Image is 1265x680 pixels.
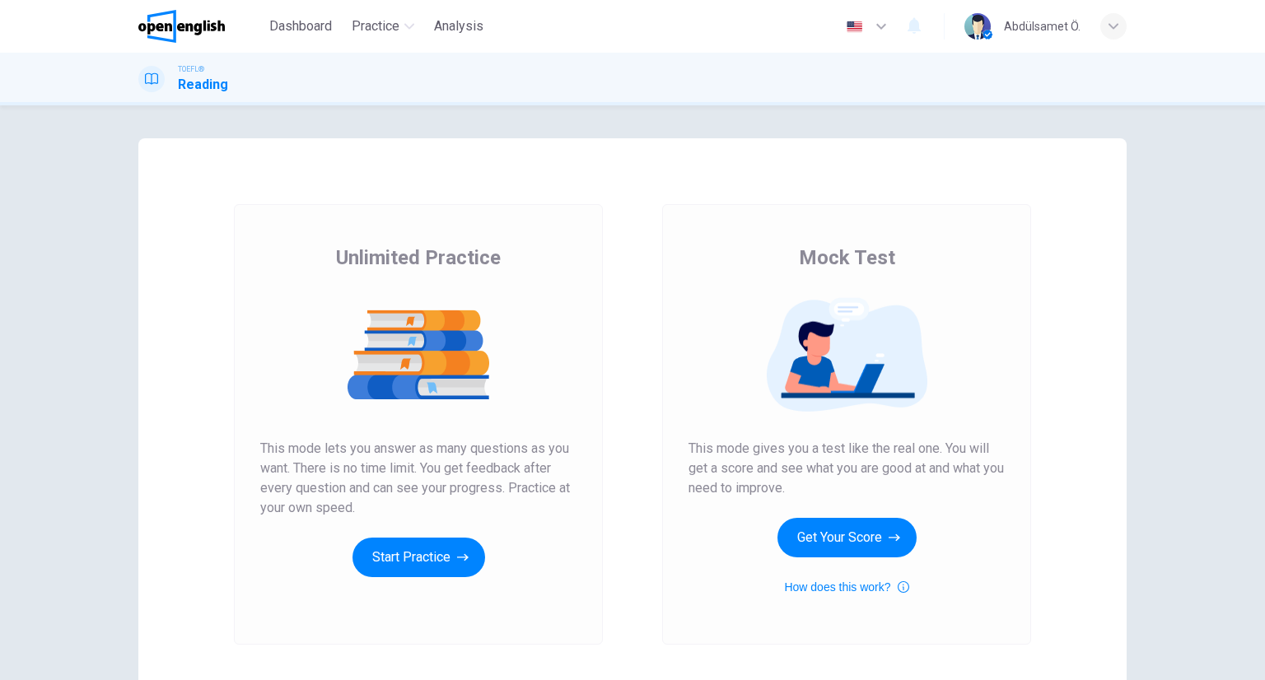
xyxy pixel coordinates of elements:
[269,16,332,36] span: Dashboard
[138,10,225,43] img: OpenEnglish logo
[784,577,908,597] button: How does this work?
[352,16,399,36] span: Practice
[777,518,917,557] button: Get Your Score
[260,439,576,518] span: This mode lets you answer as many questions as you want. There is no time limit. You get feedback...
[336,245,501,271] span: Unlimited Practice
[138,10,263,43] a: OpenEnglish logo
[964,13,991,40] img: Profile picture
[178,75,228,95] h1: Reading
[352,538,485,577] button: Start Practice
[434,16,483,36] span: Analysis
[844,21,865,33] img: en
[799,245,895,271] span: Mock Test
[427,12,490,41] button: Analysis
[1004,16,1081,36] div: Abdülsamet Ö.
[263,12,338,41] button: Dashboard
[689,439,1005,498] span: This mode gives you a test like the real one. You will get a score and see what you are good at a...
[345,12,421,41] button: Practice
[178,63,204,75] span: TOEFL®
